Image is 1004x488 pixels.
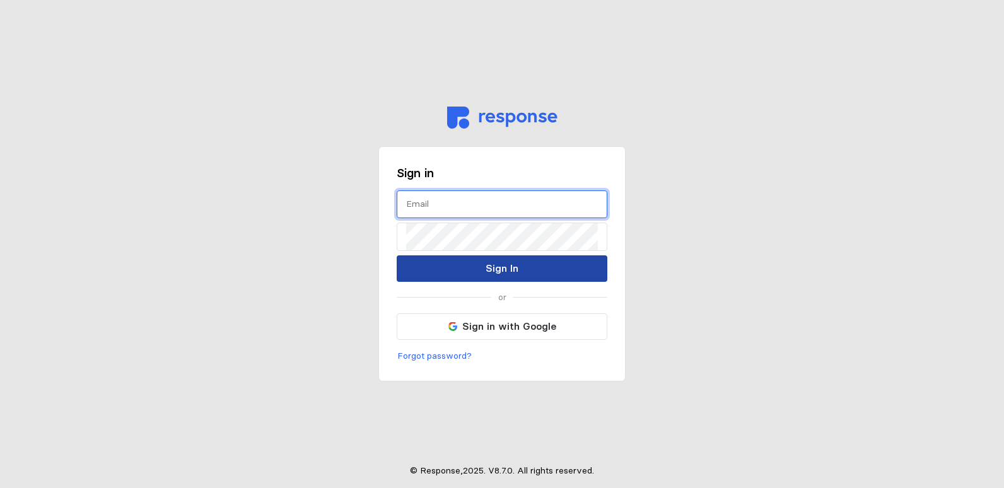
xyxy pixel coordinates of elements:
[406,191,598,218] input: Email
[397,349,472,364] button: Forgot password?
[397,313,607,340] button: Sign in with Google
[447,107,557,129] img: svg%3e
[486,260,518,276] p: Sign In
[410,464,594,478] p: © Response, 2025 . V 8.7.0 . All rights reserved.
[448,322,457,331] img: svg%3e
[498,291,506,305] p: or
[397,165,607,182] h3: Sign in
[397,349,472,363] p: Forgot password?
[462,318,556,334] p: Sign in with Google
[397,255,607,282] button: Sign In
